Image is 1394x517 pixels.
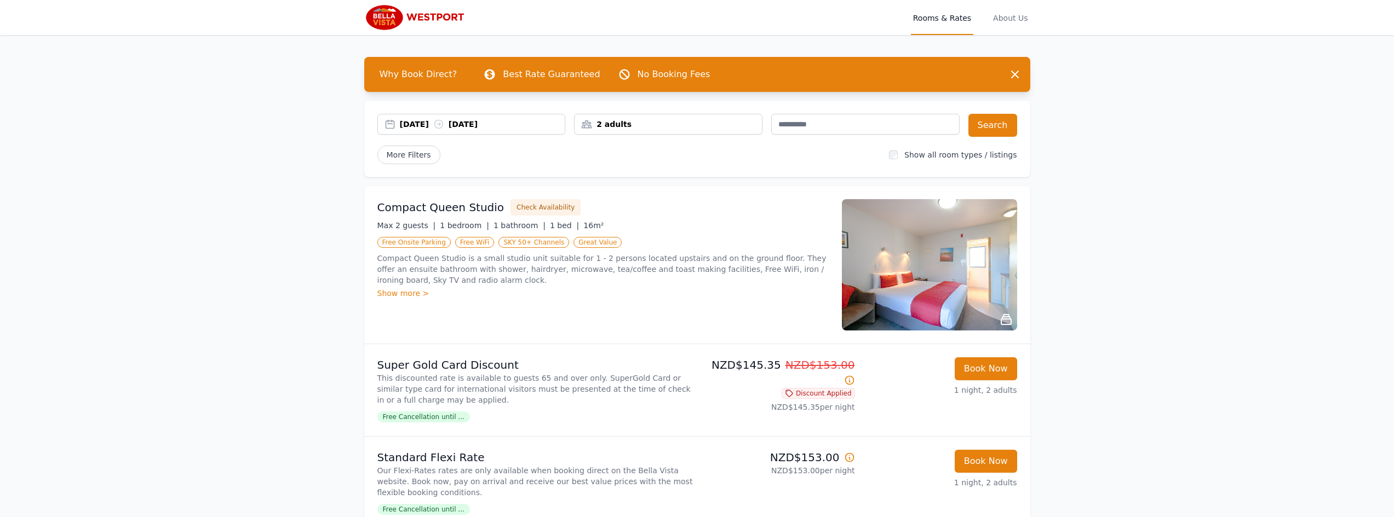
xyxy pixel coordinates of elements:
p: NZD$145.35 [702,357,855,388]
span: 1 bed | [550,221,579,230]
span: SKY 50+ Channels [498,237,569,248]
span: Discount Applied [782,388,855,399]
p: Our Flexi-Rates rates are only available when booking direct on the Bella Vista website. Book now... [377,465,693,498]
p: This discounted rate is available to guests 65 and over only. SuperGold Card or similar type card... [377,373,693,405]
p: NZD$145.35 per night [702,402,855,413]
button: Search [968,114,1017,137]
p: 1 night, 2 adults [864,477,1017,488]
div: 2 adults [575,119,762,130]
p: 1 night, 2 adults [864,385,1017,396]
p: Standard Flexi Rate [377,450,693,465]
p: Best Rate Guaranteed [503,68,600,81]
div: [DATE] [DATE] [400,119,565,130]
span: Why Book Direct? [371,63,466,85]
span: More Filters [377,146,440,164]
span: Free Onsite Parking [377,237,451,248]
label: Show all room types / listings [904,150,1017,159]
span: 16m² [583,221,604,230]
p: No Booking Fees [638,68,710,81]
p: NZD$153.00 per night [702,465,855,476]
button: Book Now [955,357,1017,380]
button: Check Availability [510,199,581,216]
span: NZD$153.00 [785,358,855,371]
span: Free Cancellation until ... [377,411,470,422]
p: Compact Queen Studio is a small studio unit suitable for 1 - 2 persons located upstairs and on th... [377,253,829,286]
div: Show more > [377,288,829,299]
span: Great Value [573,237,622,248]
span: Max 2 guests | [377,221,436,230]
p: NZD$153.00 [702,450,855,465]
p: Super Gold Card Discount [377,357,693,373]
button: Book Now [955,450,1017,473]
span: 1 bathroom | [494,221,546,230]
span: Free Cancellation until ... [377,504,470,515]
span: Free WiFi [455,237,495,248]
span: 1 bedroom | [440,221,489,230]
h3: Compact Queen Studio [377,200,504,215]
img: Bella Vista Westport [364,4,470,31]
